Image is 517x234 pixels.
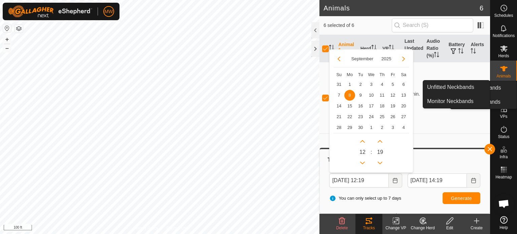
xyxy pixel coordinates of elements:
[468,35,490,62] th: Alerts
[427,83,474,91] span: Unfitted Neckbands
[398,54,409,64] button: Next Month
[366,111,377,122] td: 24
[366,90,377,101] td: 10
[468,133,490,205] td: -
[389,46,394,51] p-sorticon: Activate to sort
[344,111,355,122] td: 22
[355,101,366,111] td: 16
[344,79,355,90] td: 1
[467,173,480,188] button: Choose Date
[334,122,344,133] td: 28
[358,35,380,62] th: Herd
[408,167,480,173] label: To
[323,22,391,29] span: 6 selected of 6
[366,101,377,111] span: 17
[326,156,483,164] div: Tracks
[490,213,517,232] a: Help
[380,72,385,77] span: Th
[494,194,514,214] div: Open chat
[389,173,402,188] button: Choose Date
[329,49,413,173] div: Choose Date
[402,35,424,62] th: Last Updated
[377,90,387,101] td: 11
[371,148,372,156] span: :
[349,55,376,63] button: Choose Month
[334,111,344,122] td: 21
[398,101,409,111] td: 20
[366,122,377,133] td: 1
[347,72,353,77] span: Mo
[377,122,387,133] td: 2
[105,8,113,15] span: MW
[443,192,480,204] button: Generate
[380,35,402,62] th: VP
[401,72,406,77] span: Sa
[499,155,508,159] span: Infra
[357,136,368,147] p-button: Next Hour
[355,90,366,101] td: 9
[498,54,509,58] span: Herds
[423,80,490,94] a: Unfitted Neckbands
[377,101,387,111] td: 18
[398,122,409,133] td: 4
[446,35,468,62] th: Battery
[468,62,490,133] td: -
[436,225,463,231] div: Edit
[336,72,342,77] span: Su
[398,90,409,101] td: 13
[344,101,355,111] span: 15
[359,148,366,156] span: 12
[371,46,377,51] p-sorticon: Activate to sort
[398,111,409,122] span: 27
[387,79,398,90] span: 5
[368,72,374,77] span: We
[329,195,401,202] span: You can only select up to 7 days
[423,95,490,108] li: Monitor Neckbands
[334,79,344,90] td: 31
[387,122,398,133] td: 3
[451,196,472,201] span: Generate
[166,225,186,231] a: Contact Us
[391,72,395,77] span: Fr
[424,35,446,62] th: Audio Ratio (%)
[355,225,382,231] div: Tracks
[377,111,387,122] td: 25
[355,111,366,122] span: 23
[329,46,334,51] p-sorticon: Activate to sort
[133,225,159,231] a: Privacy Policy
[344,90,355,101] span: 8
[387,90,398,101] td: 12
[427,97,474,105] span: Monitor Neckbands
[499,226,508,230] span: Help
[355,122,366,133] td: 30
[493,34,515,38] span: Notifications
[458,49,463,55] p-sorticon: Activate to sort
[375,136,385,147] p-button: Next Minute
[387,101,398,111] td: 19
[334,90,344,101] td: 7
[344,122,355,133] td: 29
[377,79,387,90] td: 4
[366,79,377,90] td: 3
[355,79,366,90] td: 2
[392,18,473,32] input: Search (S)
